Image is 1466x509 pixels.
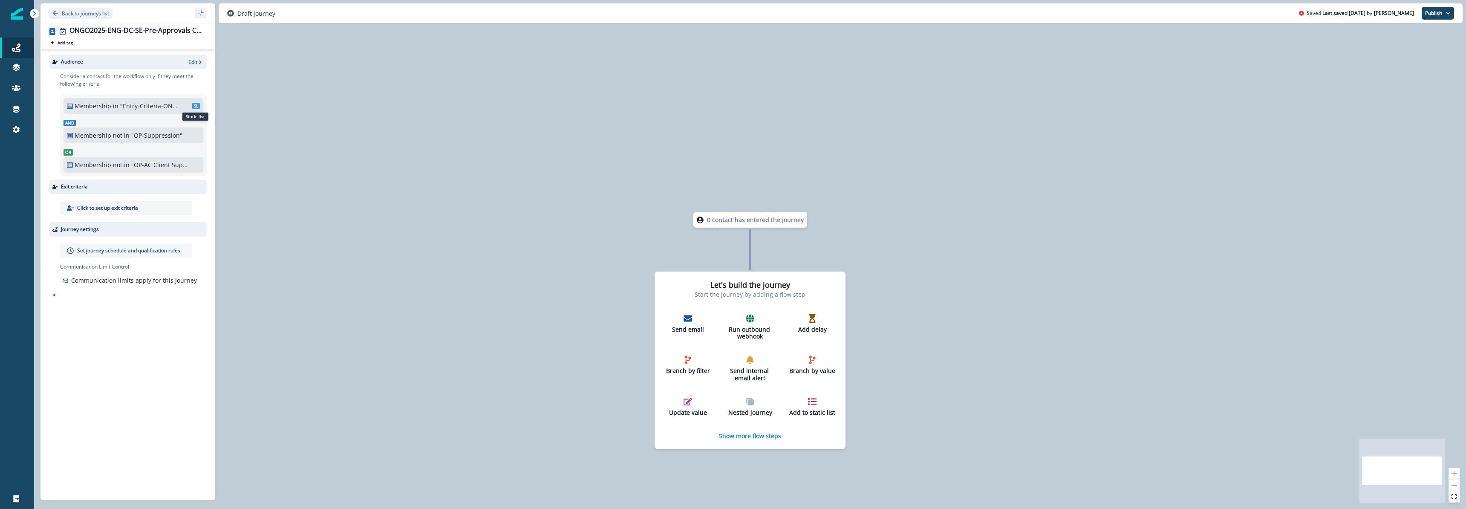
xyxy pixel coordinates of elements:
button: Show more flow steps [719,432,781,440]
p: Exit criteria [61,183,88,191]
p: Send email [664,326,711,333]
button: Send email [661,311,715,337]
button: Add to static list [785,394,839,420]
p: "OP-AC Client Suppression" [131,160,189,169]
p: Click to set up exit criteria [77,204,138,212]
button: Go back [49,8,113,19]
p: Send internal email alert [727,367,773,382]
button: Send internal email alert [723,352,777,385]
p: 0 contact has entered the journey [707,215,804,224]
button: Add tag [49,39,75,46]
span: Or [63,149,73,156]
p: Add tag [58,40,73,45]
p: Edit [188,58,197,66]
p: in [113,101,118,110]
p: Saved [1307,9,1321,17]
button: zoom out [1449,480,1460,491]
p: Set journey schedule and qualification rules [77,247,180,254]
p: Add to static list [789,409,836,416]
p: Consider a contact for the workflow only if they meet the following criteria [60,72,207,88]
button: Branch by filter [661,352,715,378]
p: Add delay [789,326,836,333]
span: SL [192,103,200,109]
div: ONGO2025-ENG-DC-SE-Pre-Approvals Cross Sell [69,26,203,36]
p: Membership [75,101,111,110]
span: And [63,120,76,126]
p: Membership [75,131,111,140]
img: Inflection [11,8,23,20]
button: Publish [1422,7,1454,20]
p: Communication limits apply for this Journey [71,276,197,285]
p: Last saved [DATE] [1322,9,1365,17]
button: Update value [661,394,715,420]
div: 0 contact has entered the journey [668,212,832,228]
button: sidebar collapse toggle [195,8,207,18]
h2: Let's build the journey [710,281,790,290]
button: Branch by value [785,352,839,378]
p: by [1367,9,1372,17]
p: Run outbound webhook [727,326,773,341]
button: Nested journey [723,394,777,420]
p: Back to journeys list [62,10,109,17]
div: Let's build the journeyStart the journey by adding a flow stepSend emailRun outbound webhookAdd d... [655,272,846,449]
p: Audience [61,58,83,66]
button: Edit [188,58,203,66]
p: Start the journey by adding a flow step [695,290,805,299]
p: Draft journey [237,9,275,18]
p: Nested journey [727,409,773,416]
p: not in [113,160,130,169]
p: Update value [664,409,711,416]
p: Journey settings [61,226,99,233]
p: not in [113,131,130,140]
button: Add delay [785,311,839,337]
p: Branch by value [789,367,836,375]
button: Run outbound webhook [723,311,777,344]
button: fit view [1449,491,1460,503]
p: Branch by filter [664,367,711,375]
p: Membership [75,160,111,169]
p: "Entry-Criteria-ONGO2025-ENG-DC-SE-Pre-Approvals Cross Sell" [120,101,178,110]
p: "OP-Suppression" [131,131,189,140]
p: Communication Limit Control [60,263,207,271]
p: Matt Dalrymple [1374,9,1414,17]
